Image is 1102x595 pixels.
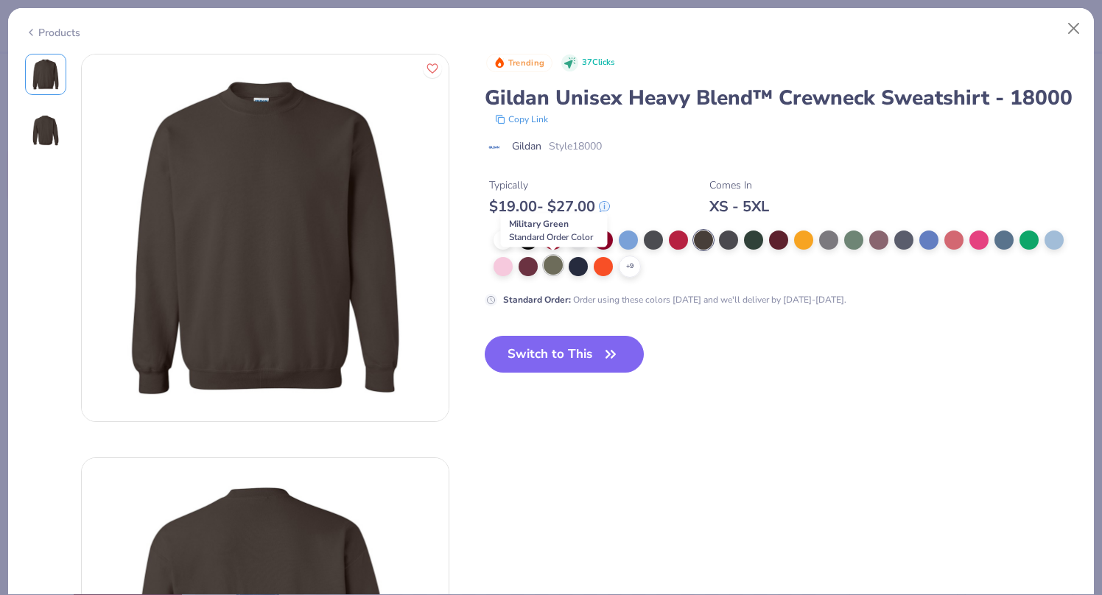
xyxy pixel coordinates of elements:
div: Typically [489,177,610,193]
div: Products [25,25,80,41]
div: Military Green [501,214,608,247]
div: Order using these colors [DATE] and we'll deliver by [DATE]-[DATE]. [503,293,846,306]
img: Back [28,113,63,148]
span: Gildan [512,138,541,154]
img: Trending sort [494,57,505,68]
button: copy to clipboard [491,112,552,127]
button: Like [423,59,442,78]
button: Badge Button [486,54,552,73]
button: Switch to This [485,336,645,373]
span: Standard Order Color [509,231,593,243]
img: Front [28,57,63,92]
div: $ 19.00 - $ 27.00 [489,197,610,216]
img: Front [82,54,449,421]
div: Gildan Unisex Heavy Blend™ Crewneck Sweatshirt - 18000 [485,84,1078,112]
span: + 9 [626,261,634,272]
span: Style 18000 [549,138,602,154]
span: Trending [508,59,544,67]
button: Close [1060,15,1088,43]
div: XS - 5XL [709,197,769,216]
img: brand logo [485,141,505,153]
span: 37 Clicks [582,57,614,69]
div: Comes In [709,177,769,193]
strong: Standard Order : [503,294,571,306]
